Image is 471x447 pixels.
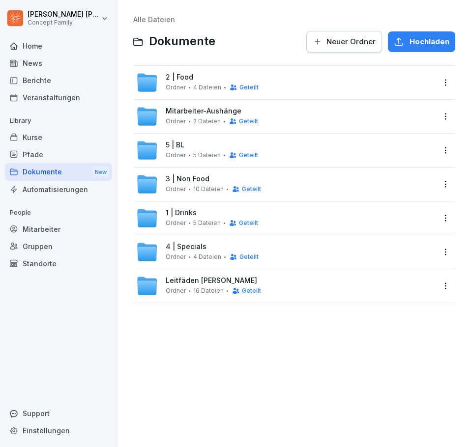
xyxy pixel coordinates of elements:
[136,241,435,263] a: 4 | SpecialsOrdner4 DateienGeteilt
[166,253,186,260] span: Ordner
[28,10,99,19] p: [PERSON_NAME] [PERSON_NAME]
[242,186,261,193] span: Geteilt
[166,209,197,217] span: 1 | Drinks
[166,141,184,149] span: 5 | BL
[136,275,435,297] a: Leitfäden [PERSON_NAME]Ordner16 DateienGeteilt
[193,220,221,226] span: 5 Dateien
[5,72,112,89] a: Berichte
[92,167,109,178] div: New
[193,152,221,159] span: 5 Dateien
[193,84,221,91] span: 4 Dateien
[166,287,186,294] span: Ordner
[242,287,261,294] span: Geteilt
[326,36,376,47] span: Neuer Ordner
[149,34,215,49] span: Dokumente
[166,152,186,159] span: Ordner
[166,175,209,183] span: 3 | Non Food
[239,152,258,159] span: Geteilt
[136,106,435,127] a: Mitarbeiter-AushängeOrdner2 DateienGeteilt
[5,89,112,106] a: Veranstaltungen
[193,253,221,260] span: 4 Dateien
[239,220,258,226] span: Geteilt
[136,207,435,229] a: 1 | DrinksOrdner5 DateienGeteilt
[5,238,112,255] a: Gruppen
[5,129,112,146] a: Kurse
[133,15,175,24] a: Alle Dateien
[193,287,224,294] span: 16 Dateien
[5,181,112,198] a: Automatisierungen
[5,163,112,181] div: Dokumente
[166,243,206,251] span: 4 | Specials
[5,255,112,272] a: Standorte
[5,146,112,163] a: Pfade
[166,186,186,193] span: Ordner
[306,31,382,53] button: Neuer Ordner
[5,205,112,221] p: People
[5,221,112,238] a: Mitarbeiter
[388,31,455,52] button: Hochladen
[193,186,224,193] span: 10 Dateien
[239,84,259,91] span: Geteilt
[193,118,221,125] span: 2 Dateien
[166,118,186,125] span: Ordner
[239,118,258,125] span: Geteilt
[136,173,435,195] a: 3 | Non FoodOrdner10 DateienGeteilt
[5,113,112,129] p: Library
[5,163,112,181] a: DokumenteNew
[5,422,112,439] a: Einstellungen
[28,19,99,26] p: Concept Family
[166,220,186,226] span: Ordner
[5,37,112,55] a: Home
[166,73,193,82] span: 2 | Food
[239,253,259,260] span: Geteilt
[166,84,186,91] span: Ordner
[136,72,435,93] a: 2 | FoodOrdner4 DateienGeteilt
[410,36,449,47] span: Hochladen
[166,107,241,115] span: Mitarbeiter-Aushänge
[5,405,112,422] div: Support
[166,277,257,285] span: Leitfäden [PERSON_NAME]
[136,140,435,161] a: 5 | BLOrdner5 DateienGeteilt
[5,55,112,72] a: News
